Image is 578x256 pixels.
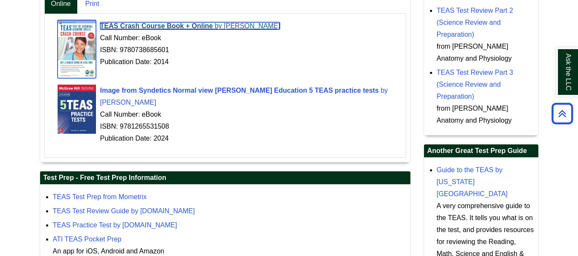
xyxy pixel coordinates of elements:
[437,69,513,100] a: TEAS Test Review Part 3 (Science Review and Preparation)
[58,132,401,144] div: Publication Date: 2024
[224,22,280,29] span: [PERSON_NAME]
[58,121,401,132] div: ISBN: 9781265531508
[549,108,576,119] a: Back to Top
[53,207,195,215] a: TEAS Test Review Guide by [DOMAIN_NAME]
[58,44,401,56] div: ISBN: 9780738685601
[437,41,534,65] div: from [PERSON_NAME] Anatomy and Physiology
[58,109,401,121] div: Call Number: eBook
[437,7,513,38] a: TEAS Test Review Part 2 (Science Review and Preparation)
[58,56,401,68] div: Publication Date: 2014
[215,22,222,29] span: by
[53,193,147,200] a: TEAS Test Prep from Mometrix
[380,87,388,94] span: by
[58,20,96,78] img: Cover Art
[58,32,401,44] div: Call Number: eBook
[40,171,410,185] h2: Test Prep - Free Test Prep Information
[437,103,534,127] div: from [PERSON_NAME] Anatomy and Physiology
[53,235,122,243] a: ATI TEAS Pocket Prep
[100,87,388,106] a: Cover Art Image from Syndetics Normal view [PERSON_NAME] Education 5 TEAS practice tests by [PERS...
[58,85,96,134] img: Cover Art
[437,166,508,197] a: Guide to the TEAS by [US_STATE][GEOGRAPHIC_DATA]
[100,22,280,29] a: Cover Art TEAS Crash Course Book + Online by [PERSON_NAME]
[53,221,177,229] a: TEAS Practice Test by [DOMAIN_NAME]
[424,144,538,158] h2: Another Great Test Prep Guide
[100,87,379,94] span: Image from Syndetics Normal view [PERSON_NAME] Education 5 TEAS practice tests
[100,99,157,106] span: [PERSON_NAME]
[100,22,213,29] span: TEAS Crash Course Book + Online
